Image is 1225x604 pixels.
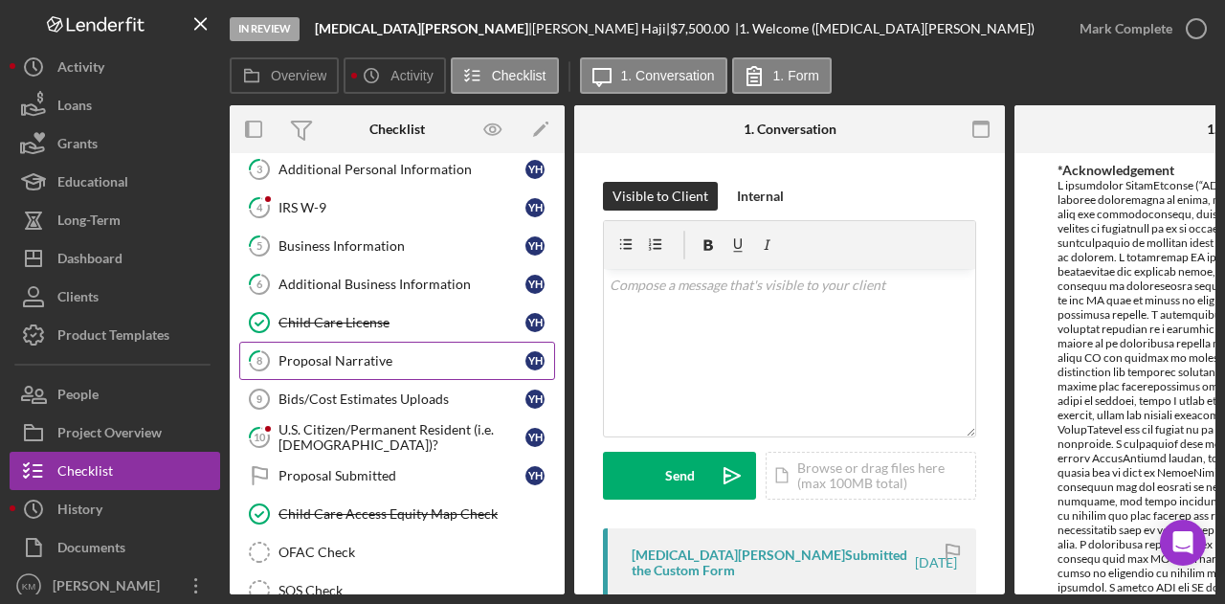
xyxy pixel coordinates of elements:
[256,393,262,405] tspan: 9
[732,57,832,94] button: 1. Form
[10,163,220,201] button: Educational
[525,198,545,217] div: Y H
[271,68,326,83] label: Overview
[256,163,262,175] tspan: 3
[278,391,525,407] div: Bids/Cost Estimates Uploads
[10,48,220,86] button: Activity
[1080,10,1172,48] div: Mark Complete
[239,495,555,533] a: Child Care Access Equity Map Check
[278,238,525,254] div: Business Information
[57,201,121,244] div: Long-Term
[10,278,220,316] button: Clients
[57,278,99,321] div: Clients
[10,316,220,354] button: Product Templates
[256,354,262,367] tspan: 8
[603,182,718,211] button: Visible to Client
[57,375,99,418] div: People
[1058,162,1174,178] label: *Acknowledgement
[57,490,102,533] div: History
[369,122,425,137] div: Checklist
[239,457,555,495] a: Proposal SubmittedYH
[239,418,555,457] a: 10U.S. Citizen/Permanent Resident (i.e. [DEMOGRAPHIC_DATA])?YH
[344,57,445,94] button: Activity
[612,182,708,211] div: Visible to Client
[278,162,525,177] div: Additional Personal Information
[239,150,555,189] a: 3Additional Personal InformationYH
[525,351,545,370] div: Y H
[735,21,1035,36] div: | 1. Welcome ([MEDICAL_DATA][PERSON_NAME])
[57,163,128,206] div: Educational
[57,316,169,359] div: Product Templates
[57,86,92,129] div: Loans
[256,278,263,290] tspan: 6
[451,57,559,94] button: Checklist
[315,20,528,36] b: [MEDICAL_DATA][PERSON_NAME]
[10,490,220,528] button: History
[278,200,525,215] div: IRS W-9
[525,236,545,256] div: Y H
[744,122,836,137] div: 1. Conversation
[278,353,525,369] div: Proposal Narrative
[621,68,715,83] label: 1. Conversation
[230,17,300,41] div: In Review
[239,380,555,418] a: 9Bids/Cost Estimates UploadsYH
[57,452,113,495] div: Checklist
[57,239,122,282] div: Dashboard
[256,201,263,213] tspan: 4
[10,528,220,567] button: Documents
[239,265,555,303] a: 6Additional Business InformationYH
[239,303,555,342] a: Child Care LicenseYH
[10,201,220,239] a: Long-Term
[10,375,220,414] button: People
[278,315,525,330] div: Child Care License
[57,414,162,457] div: Project Overview
[632,548,912,578] div: [MEDICAL_DATA][PERSON_NAME] Submitted the Custom Form
[57,528,125,571] div: Documents
[254,431,266,443] tspan: 10
[239,342,555,380] a: 8Proposal NarrativeYH
[239,533,555,571] a: OFAC Check
[737,182,784,211] div: Internal
[315,21,532,36] div: |
[1060,10,1215,48] button: Mark Complete
[492,68,546,83] label: Checklist
[278,506,554,522] div: Child Care Access Equity Map Check
[525,428,545,447] div: Y H
[57,48,104,91] div: Activity
[390,68,433,83] label: Activity
[525,390,545,409] div: Y H
[525,313,545,332] div: Y H
[670,21,735,36] div: $7,500.00
[1160,520,1206,566] div: Open Intercom Messenger
[525,466,545,485] div: Y H
[57,124,98,168] div: Grants
[239,227,555,265] a: 5Business InformationYH
[230,57,339,94] button: Overview
[10,239,220,278] button: Dashboard
[278,583,554,598] div: SOS Check
[727,182,793,211] button: Internal
[10,414,220,452] button: Project Overview
[773,68,819,83] label: 1. Form
[278,468,525,483] div: Proposal Submitted
[10,86,220,124] button: Loans
[256,239,262,252] tspan: 5
[22,581,35,592] text: KM
[665,452,695,500] div: Send
[278,422,525,453] div: U.S. Citizen/Permanent Resident (i.e. [DEMOGRAPHIC_DATA])?
[10,452,220,490] button: Checklist
[10,124,220,163] button: Grants
[525,275,545,294] div: Y H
